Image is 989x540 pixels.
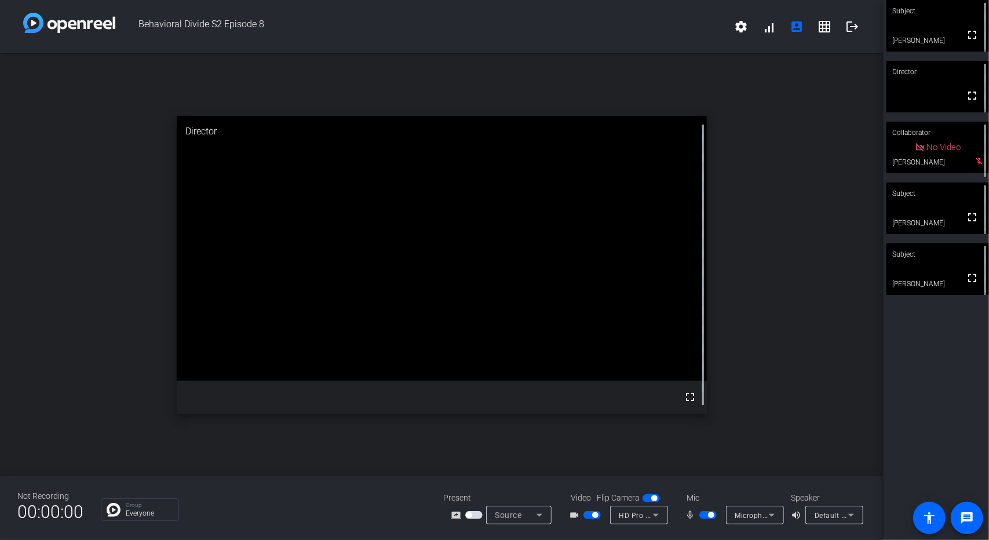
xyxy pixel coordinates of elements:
div: Subject [886,243,989,265]
div: Director [886,61,989,83]
span: Video [571,492,591,504]
button: signal_cellular_alt [755,13,783,41]
span: Flip Camera [597,492,640,504]
mat-icon: accessibility [922,511,936,525]
mat-icon: settings [734,20,748,34]
mat-icon: mic_none [685,508,699,522]
mat-icon: volume_up [791,508,805,522]
span: Behavioral Divide S2 Episode 8 [115,13,727,41]
p: Everyone [126,510,173,517]
mat-icon: message [960,511,974,525]
mat-icon: logout [845,20,859,34]
mat-icon: account_box [790,20,804,34]
span: Microphone (USB Lavalier Microphone) (31b2:0011) [735,510,911,520]
span: Default - Speakers (Realtek(R) Audio) [815,510,940,520]
span: HD Pro Webcam C920 (046d:08e5) [619,510,739,520]
mat-icon: fullscreen [683,390,697,404]
mat-icon: grid_on [818,20,831,34]
mat-icon: fullscreen [965,210,979,224]
div: Not Recording [17,490,83,502]
img: white-gradient.svg [23,13,115,33]
div: Present [443,492,559,504]
span: Source [495,510,522,520]
img: Chat Icon [107,503,121,517]
div: Speaker [791,492,860,504]
mat-icon: fullscreen [965,271,979,285]
span: No Video [927,142,961,152]
div: Mic [675,492,791,504]
span: 00:00:00 [17,498,83,526]
div: Director [177,116,707,147]
div: Subject [886,183,989,205]
p: Group [126,502,173,508]
mat-icon: fullscreen [965,89,979,103]
mat-icon: fullscreen [965,28,979,42]
mat-icon: videocam_outline [570,508,583,522]
mat-icon: screen_share_outline [451,508,465,522]
div: Collaborator [886,122,989,144]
